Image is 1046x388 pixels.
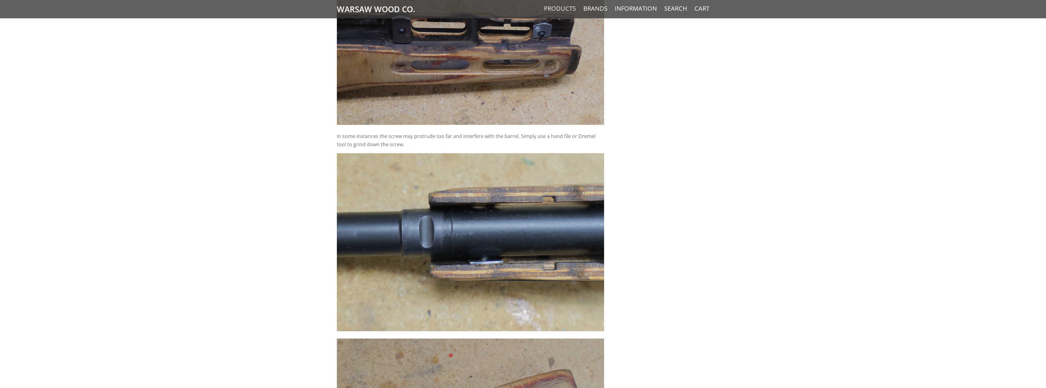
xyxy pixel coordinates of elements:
[337,132,604,148] p: In some instances the screw may protrude too far and interfere with the barrel. Simply use a hand...
[694,5,709,13] a: Cart
[583,5,607,13] a: Brands
[664,5,687,13] a: Search
[337,153,604,331] img: img-3451.jpg
[544,5,576,13] a: Products
[615,5,657,13] a: Information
